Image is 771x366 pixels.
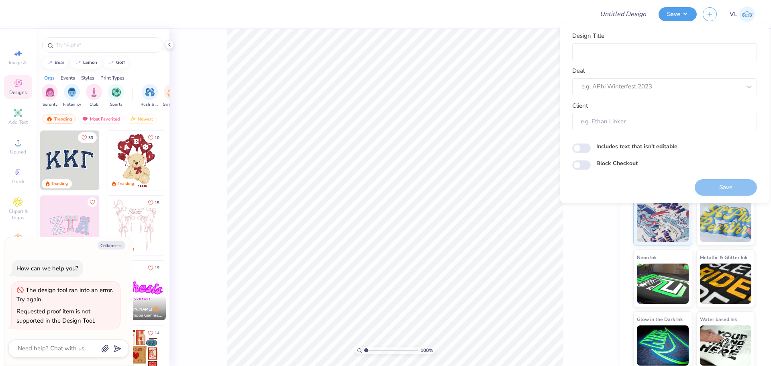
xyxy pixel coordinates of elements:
div: filter for Game Day [163,84,181,108]
img: 83dda5b0-2158-48ca-832c-f6b4ef4c4536 [106,196,166,255]
label: Deal [572,66,585,76]
div: The design tool ran into an error. Try again. [16,286,113,303]
span: 15 [155,201,159,205]
button: filter button [163,84,181,108]
span: Sports [110,102,122,108]
img: trend_line.gif [75,60,82,65]
img: 3b9aba4f-e317-4aa7-a679-c95a879539bd [40,131,100,190]
img: Rush & Bid Image [145,88,155,97]
img: 5ee11766-d822-42f5-ad4e-763472bf8dcf [99,196,159,255]
img: 190a3832-2857-43c9-9a52-6d493f4406b1 [165,261,225,320]
div: filter for Fraternity [63,84,81,108]
img: Glow in the Dark Ink [637,325,689,366]
img: topCreatorCrown.gif [153,305,159,312]
input: Try "Alpha" [55,41,158,49]
span: Water based Ink [700,315,737,323]
label: Design Title [572,31,604,41]
button: Like [88,197,97,207]
img: most_fav.gif [82,116,88,122]
span: Rush & Bid [141,102,159,108]
div: Newest [126,114,157,124]
div: Orgs [44,74,55,82]
label: Includes text that isn't editable [596,142,677,151]
img: 587403a7-0594-4a7f-b2bd-0ca67a3ff8dd [106,131,166,190]
div: Trending [43,114,76,124]
img: Sports Image [112,88,121,97]
div: filter for Sports [108,84,124,108]
span: 19 [155,266,159,270]
button: filter button [63,84,81,108]
span: Neon Ink [637,253,657,262]
button: filter button [42,84,58,108]
span: Clipart & logos [4,208,32,221]
img: Standard [637,202,689,242]
img: Newest.gif [130,116,136,122]
input: e.g. Ethan Linker [572,113,757,130]
div: Requested proof item is not supported in the Design Tool. [16,307,95,325]
img: Fraternity Image [67,88,76,97]
div: filter for Sorority [42,84,58,108]
span: Sorority [43,102,57,108]
img: Puff Ink [700,202,752,242]
span: Game Day [163,102,181,108]
span: Fraternity [63,102,81,108]
button: Like [144,132,163,143]
img: d12a98c7-f0f7-4345-bf3a-b9f1b718b86e [165,196,225,255]
img: 9980f5e8-e6a1-4b4a-8839-2b0e9349023c [40,196,100,255]
span: Image AI [9,59,28,66]
img: trend_line.gif [108,60,114,65]
div: filter for Club [86,84,102,108]
span: Metallic & Glitter Ink [700,253,747,262]
button: Like [144,327,163,338]
span: 33 [88,136,93,140]
div: Styles [81,74,94,82]
span: Kappa Kappa Gamma, [GEOGRAPHIC_DATA][US_STATE] [119,313,163,319]
button: filter button [108,84,124,108]
span: 100 % [420,347,433,354]
div: bear [55,60,64,65]
span: Glow in the Dark Ink [637,315,683,323]
img: Vincent Lloyd Laurel [739,6,755,22]
img: trending.gif [46,116,53,122]
div: Print Types [100,74,124,82]
span: 14 [155,331,159,335]
img: trend_line.gif [47,60,53,65]
img: Club Image [90,88,98,97]
img: edfb13fc-0e43-44eb-bea2-bf7fc0dd67f9 [99,131,159,190]
div: Events [61,74,75,82]
div: Trending [118,181,134,187]
span: [PERSON_NAME] [119,307,153,312]
button: filter button [86,84,102,108]
button: Collapse [98,241,125,249]
label: Block Checkout [596,159,638,168]
button: Like [78,132,97,143]
span: Greek [12,178,24,185]
button: bear [42,57,68,69]
div: filter for Rush & Bid [141,84,159,108]
img: Sorority Image [45,88,55,97]
img: Metallic & Glitter Ink [700,264,752,304]
button: golf [104,57,128,69]
button: Like [144,197,163,208]
button: filter button [141,84,159,108]
button: Save [659,7,697,21]
input: Untitled Design [594,6,653,22]
img: Neon Ink [637,264,689,304]
img: e74243e0-e378-47aa-a400-bc6bcb25063a [165,131,225,190]
label: Client [572,101,588,110]
button: lemon [71,57,101,69]
span: Designs [9,89,27,96]
div: golf [116,60,125,65]
a: VL [730,6,755,22]
img: e5c25cba-9be7-456f-8dc7-97e2284da968 [106,261,166,320]
span: 10 [155,136,159,140]
span: VL [730,10,737,19]
span: Club [90,102,98,108]
span: Upload [10,149,26,155]
div: Most Favorited [78,114,124,124]
span: Add Text [8,119,28,125]
button: Like [144,262,163,273]
img: Game Day Image [167,88,177,97]
div: lemon [83,60,97,65]
div: How can we help you? [16,264,78,272]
